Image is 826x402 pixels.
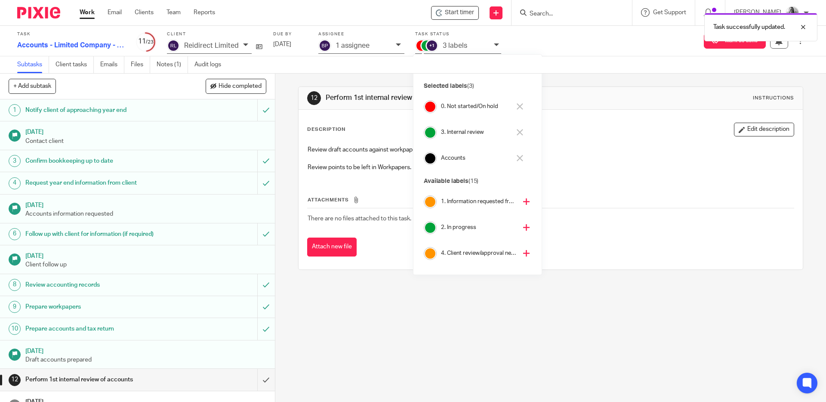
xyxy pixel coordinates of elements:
h4: 2. In progress [441,223,517,232]
img: svg%3E [167,39,180,52]
span: [DATE] [273,41,291,47]
p: Description [307,126,345,133]
h4: 4. Client review/approval needed [441,249,517,257]
h1: Notify client of approaching year end [25,104,174,117]
p: Draft accounts prepared [25,356,266,364]
a: Notes (1) [157,56,188,73]
div: +1 [427,40,437,51]
a: Subtasks [17,56,49,73]
div: 6 [9,228,21,240]
p: Review draft accounts against workpapers before sending to client for comments [308,145,793,154]
h1: Perform 1st internal review of accounts [25,373,174,386]
p: Accounts information requested [25,210,266,218]
a: Team [166,8,181,17]
label: Due by [273,31,308,37]
p: Task successfully updated. [713,23,785,31]
h4: 0. Not started/On hold [441,102,511,111]
p: Available labels [424,177,531,186]
h1: Prepare workpapers [25,300,174,313]
a: Work [80,8,95,17]
h1: Prepare accounts and tax return [25,322,174,335]
button: Attach new file [307,238,357,257]
p: Selected labels [424,82,531,91]
h4: 1. Information requested from client [441,198,517,206]
a: Reports [194,8,215,17]
span: There are no files attached to this task. [308,216,411,222]
h4: 3. Internal review [441,128,511,136]
span: Attachments [308,198,349,202]
div: 12 [307,91,321,105]
img: IMG_9585.jpg [786,6,799,20]
h1: Follow up with client for information (if required) [25,228,174,241]
div: 9 [9,301,21,313]
p: 3 labels [443,42,467,49]
button: + Add subtask [9,79,56,93]
span: Hide completed [219,83,262,90]
p: 1 assignee [336,42,370,49]
label: Task [17,31,125,37]
div: 8 [9,279,21,291]
div: 4 [9,177,21,189]
h1: [DATE] [25,250,266,260]
p: Review points to be left in Workpapers. [308,163,793,172]
h1: [DATE] [25,126,266,136]
span: (15) [468,178,478,184]
h1: Review accounting records [25,278,174,291]
h1: [DATE] [25,199,266,210]
small: /23 [146,40,154,44]
div: 3 [9,155,21,167]
h1: Perform 1st internal review of accounts [326,93,569,102]
a: Audit logs [194,56,228,73]
span: (3) [467,83,474,89]
div: Reidirect Limited - Accounts - Limited Company - 2024 [431,6,479,20]
button: Edit description [734,123,794,136]
label: Assignee [318,31,404,37]
div: 10 [9,323,21,335]
div: 1 [9,104,21,116]
label: Client [167,31,262,37]
a: Files [131,56,150,73]
p: Reidirect Limited [184,42,239,49]
p: Contact client [25,137,266,145]
p: Client follow up [25,260,266,269]
a: Email [108,8,122,17]
div: 12 [9,374,21,386]
h4: Accounts [441,154,511,162]
div: 11 [136,37,156,46]
button: Hide completed [206,79,266,93]
a: Emails [100,56,124,73]
h1: Request year end information from client [25,176,174,189]
img: svg%3E [318,39,331,52]
a: Client tasks [55,56,94,73]
h1: Confirm bookkeeping up to date [25,155,174,167]
h1: [DATE] [25,345,266,356]
a: Clients [135,8,154,17]
img: Pixie [17,7,60,19]
div: Instructions [753,95,794,102]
